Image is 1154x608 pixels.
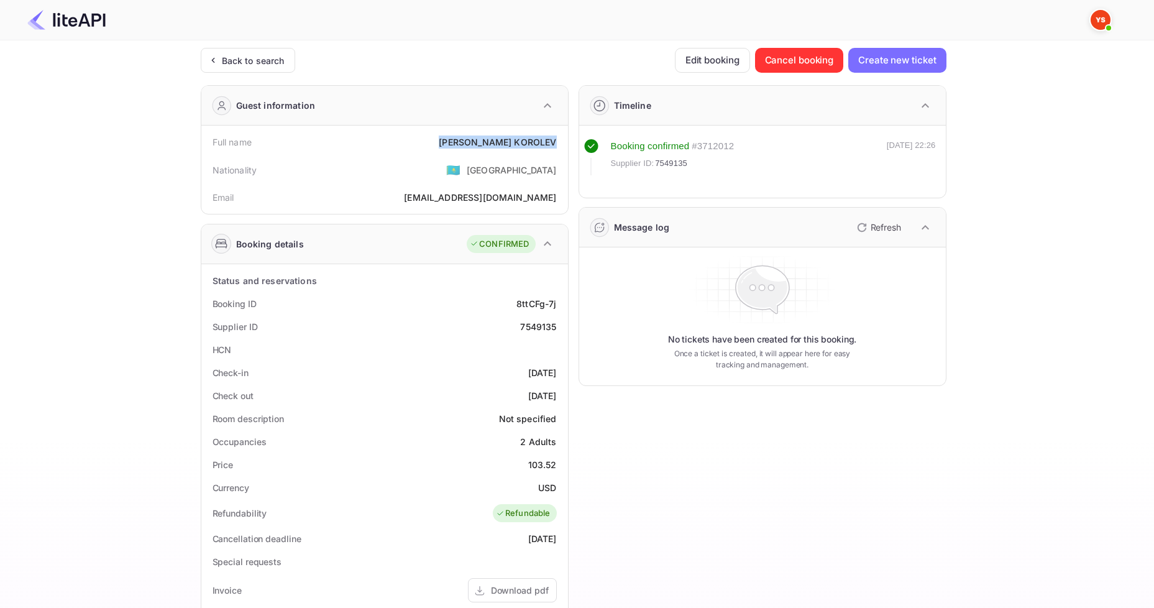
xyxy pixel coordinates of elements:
div: HCN [213,343,232,356]
div: 8ttCFg-7j [516,297,556,310]
div: [DATE] [528,389,557,402]
div: Booking confirmed [611,139,690,154]
div: Occupancies [213,435,267,448]
div: Invoice [213,584,242,597]
div: Refundability [213,507,267,520]
div: Supplier ID [213,320,258,333]
div: Download pdf [491,584,549,597]
div: [DATE] [528,532,557,545]
div: Price [213,458,234,471]
div: Status and reservations [213,274,317,287]
div: Guest information [236,99,316,112]
div: Email [213,191,234,204]
div: Check out [213,389,254,402]
button: Cancel booking [755,48,844,73]
p: Once a ticket is created, it will appear here for easy tracking and management. [664,348,861,371]
div: Nationality [213,164,257,177]
p: No tickets have been created for this booking. [668,333,857,346]
div: [DATE] 22:26 [887,139,936,175]
div: Back to search [222,54,285,67]
button: Refresh [849,218,906,237]
p: Refresh [871,221,901,234]
div: Special requests [213,555,282,568]
div: Currency [213,481,249,494]
button: Create new ticket [848,48,946,73]
div: 7549135 [520,320,556,333]
img: Yandex Support [1091,10,1110,30]
button: Edit booking [675,48,750,73]
div: 103.52 [528,458,557,471]
div: [GEOGRAPHIC_DATA] [467,164,557,177]
div: Booking ID [213,297,257,310]
div: [PERSON_NAME] KOROLEV [439,136,556,149]
div: Message log [614,221,670,234]
div: Timeline [614,99,651,112]
span: 7549135 [655,157,687,170]
div: 2 Adults [520,435,556,448]
div: Booking details [236,237,304,251]
div: Not specified [499,412,557,425]
div: USD [538,481,556,494]
div: [DATE] [528,366,557,379]
div: Cancellation deadline [213,532,301,545]
div: Refundable [496,507,551,520]
span: United States [446,159,460,181]
img: LiteAPI Logo [27,10,106,30]
div: Room description [213,412,284,425]
div: # 3712012 [692,139,734,154]
span: Supplier ID: [611,157,654,170]
div: Check-in [213,366,249,379]
div: CONFIRMED [470,238,529,251]
div: [EMAIL_ADDRESS][DOMAIN_NAME] [404,191,556,204]
div: Full name [213,136,252,149]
